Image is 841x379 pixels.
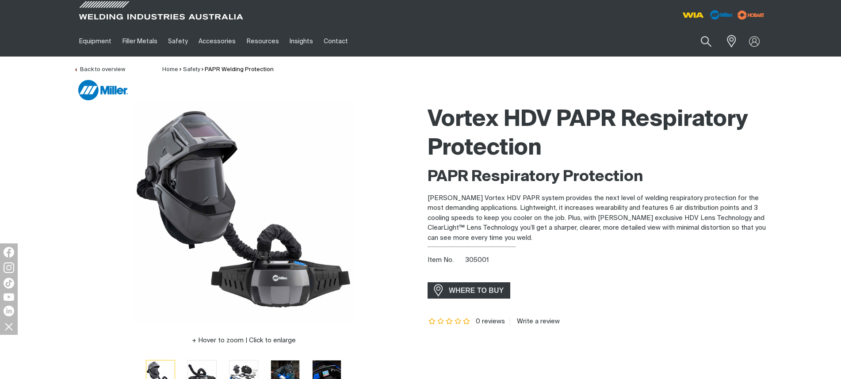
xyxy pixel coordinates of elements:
span: Item No. [428,255,463,265]
a: PAPR Welding Protection [205,67,274,72]
span: 0 reviews [476,318,505,325]
span: Rating: {0} [428,318,471,325]
h2: PAPR Respiratory Protection [428,167,767,187]
img: Vortex HDV PAPR System [133,101,354,322]
a: Equipment [74,26,117,57]
a: Back to overview of PAPR Welding Protection [74,67,125,72]
span: 305001 [465,257,489,263]
img: hide socials [1,319,16,334]
h1: Vortex HDV PAPR Respiratory Protection [428,106,767,163]
a: Safety [163,26,193,57]
a: Resources [241,26,284,57]
img: YouTube [4,293,14,301]
a: Home [162,67,178,72]
button: Hover to zoom | Click to enlarge [187,335,301,346]
a: Insights [284,26,318,57]
img: miller [735,8,767,22]
input: Product name or item number... [680,31,721,52]
button: Search products [691,31,721,52]
a: Write a review [510,318,560,326]
p: [PERSON_NAME] Vortex HDV PAPR system provides the next level of welding respiratory protection fo... [428,193,767,243]
nav: Main [74,26,594,57]
a: Contact [318,26,353,57]
a: Safety [183,67,200,72]
nav: Breadcrumb [162,65,274,74]
a: Filler Metals [117,26,162,57]
span: WHERE TO BUY [443,284,509,298]
img: TikTok [4,278,14,288]
img: Facebook [4,247,14,258]
img: LinkedIn [4,306,14,316]
a: Accessories [193,26,241,57]
img: Instagram [4,262,14,273]
a: WHERE TO BUY [428,282,510,299]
